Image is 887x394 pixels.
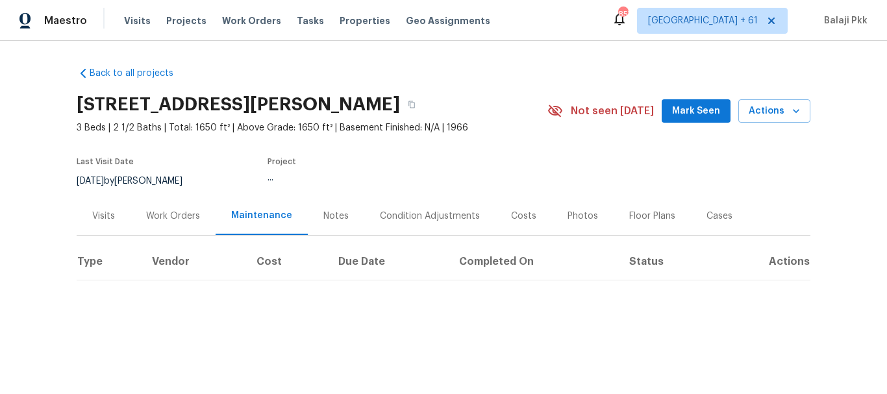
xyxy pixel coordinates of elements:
div: Visits [92,210,115,223]
h2: [STREET_ADDRESS][PERSON_NAME] [77,98,400,111]
th: Cost [246,243,329,280]
div: 857 [618,8,627,21]
span: 3 Beds | 2 1/2 Baths | Total: 1650 ft² | Above Grade: 1650 ft² | Basement Finished: N/A | 1966 [77,121,547,134]
span: Properties [340,14,390,27]
span: Tasks [297,16,324,25]
div: ... [268,173,517,182]
a: Back to all projects [77,67,201,80]
div: Work Orders [146,210,200,223]
button: Copy Address [400,93,423,116]
span: Visits [124,14,151,27]
span: Maestro [44,14,87,27]
span: Balaji Pkk [819,14,868,27]
div: Cases [706,210,732,223]
div: Floor Plans [629,210,675,223]
span: [DATE] [77,177,104,186]
div: Condition Adjustments [380,210,480,223]
div: by [PERSON_NAME] [77,173,198,189]
div: Photos [568,210,598,223]
span: Mark Seen [672,103,720,119]
span: Projects [166,14,206,27]
div: Notes [323,210,349,223]
div: Maintenance [231,209,292,222]
div: Costs [511,210,536,223]
th: Due Date [328,243,449,280]
span: [GEOGRAPHIC_DATA] + 61 [648,14,758,27]
th: Actions [718,243,810,280]
th: Vendor [142,243,246,280]
span: Not seen [DATE] [571,105,654,117]
span: Last Visit Date [77,158,134,166]
span: Work Orders [222,14,281,27]
th: Type [77,243,142,280]
span: Actions [749,103,800,119]
span: Project [268,158,296,166]
button: Actions [738,99,810,123]
th: Completed On [449,243,619,280]
th: Status [619,243,718,280]
button: Mark Seen [662,99,731,123]
span: Geo Assignments [406,14,490,27]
